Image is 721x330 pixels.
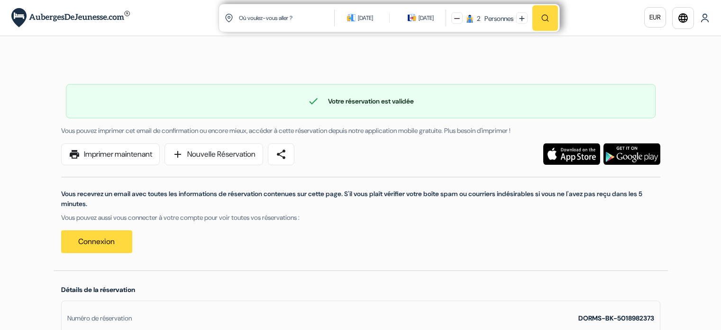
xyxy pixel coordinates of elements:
img: minus [454,16,460,21]
a: Connexion [61,230,132,253]
div: 2 [477,14,480,24]
a: EUR [644,7,666,28]
input: Ville, université ou logement [238,6,336,29]
div: [DATE] [358,13,373,23]
a: printImprimer maintenant [61,143,160,165]
strong: DORMS-BK-5018982373 [578,314,654,322]
a: language [672,7,694,29]
a: share [268,143,294,165]
span: Vous pouvez imprimer cet email de confirmation ou encore mieux, accéder à cette réservation depui... [61,126,511,135]
span: print [69,149,80,160]
img: calendarIcon icon [408,13,416,22]
img: calendarIcon icon [347,13,356,22]
img: Téléchargez l'application gratuite [603,143,660,165]
img: User Icon [700,13,710,23]
span: share [275,149,287,160]
img: plus [519,16,525,21]
img: location icon [225,14,233,22]
a: addNouvelle Réservation [164,143,263,165]
span: Détails de la réservation [61,285,135,294]
span: check [308,95,319,107]
div: Numéro de réservation [67,313,132,323]
div: Personnes [482,14,513,24]
p: Vous pouvez aussi vous connecter à votre compte pour voir toutes vos réservations : [61,213,660,223]
p: Vous recevrez un email avec toutes les informations de réservation contenues sur cette page. S'il... [61,189,660,209]
img: AubergesDeJeunesse.com [11,8,130,28]
i: language [677,12,689,24]
div: [DATE] [419,13,434,23]
img: Téléchargez l'application gratuite [543,143,600,165]
div: Votre réservation est validée [66,95,655,107]
span: add [172,149,183,160]
img: guest icon [465,14,474,23]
